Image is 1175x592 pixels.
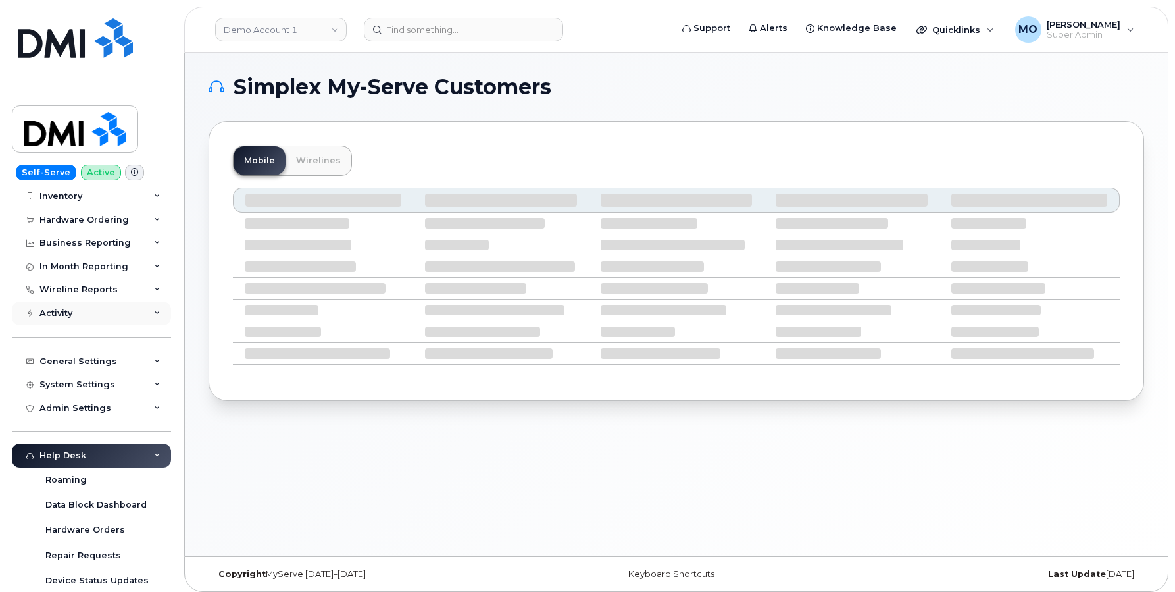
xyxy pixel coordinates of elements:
[628,569,714,579] a: Keyboard Shortcuts
[832,569,1144,579] div: [DATE]
[234,146,286,175] a: Mobile
[286,146,351,175] a: Wirelines
[218,569,266,579] strong: Copyright
[234,77,551,97] span: Simplex My-Serve Customers
[209,569,520,579] div: MyServe [DATE]–[DATE]
[1048,569,1106,579] strong: Last Update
